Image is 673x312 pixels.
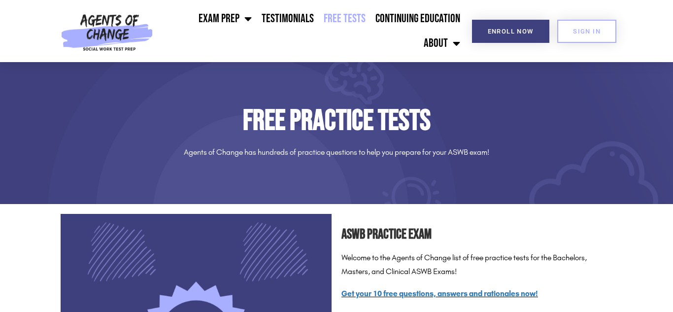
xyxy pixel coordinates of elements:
h2: ASWB Practice Exam [341,224,612,246]
a: Free Tests [319,6,370,31]
a: About [419,31,465,56]
a: Exam Prep [194,6,257,31]
a: Get your 10 free questions, answers and rationales now! [341,289,538,298]
nav: Menu [157,6,465,56]
a: Testimonials [257,6,319,31]
a: Enroll Now [472,20,549,43]
p: Welcome to the Agents of Change list of free practice tests for the Bachelors, Masters, and Clini... [341,251,612,279]
a: Continuing Education [370,6,465,31]
span: SIGN IN [573,28,601,35]
a: SIGN IN [557,20,616,43]
p: Agents of Change has hundreds of practice questions to help you prepare for your ASWB exam! [61,145,612,160]
h1: Free Practice Tests [61,106,612,136]
span: Enroll Now [488,28,534,35]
